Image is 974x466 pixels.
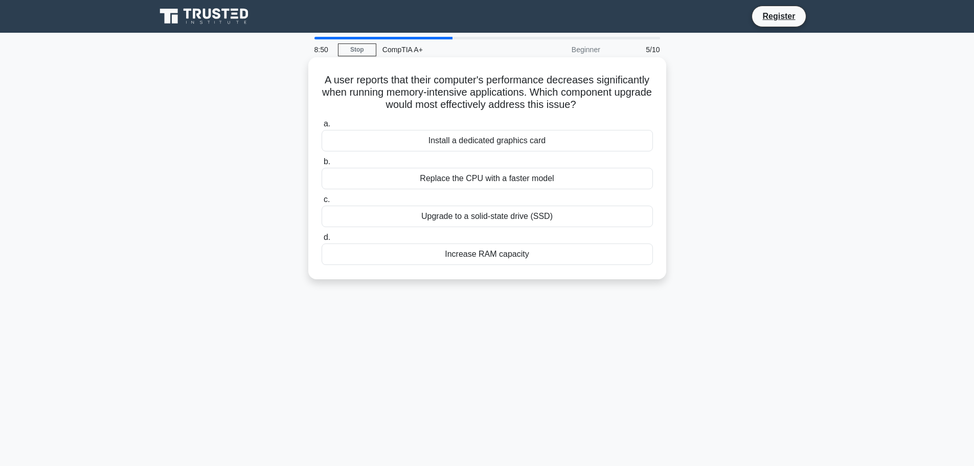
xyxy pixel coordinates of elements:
[322,130,653,151] div: Install a dedicated graphics card
[324,195,330,204] span: c.
[322,206,653,227] div: Upgrade to a solid-state drive (SSD)
[324,233,330,241] span: d.
[324,157,330,166] span: b.
[322,168,653,189] div: Replace the CPU with a faster model
[376,39,517,60] div: CompTIA A+
[308,39,338,60] div: 8:50
[321,74,654,112] h5: A user reports that their computer's performance decreases significantly when running memory-inte...
[756,10,801,23] a: Register
[606,39,666,60] div: 5/10
[324,119,330,128] span: a.
[517,39,606,60] div: Beginner
[322,243,653,265] div: Increase RAM capacity
[338,43,376,56] a: Stop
